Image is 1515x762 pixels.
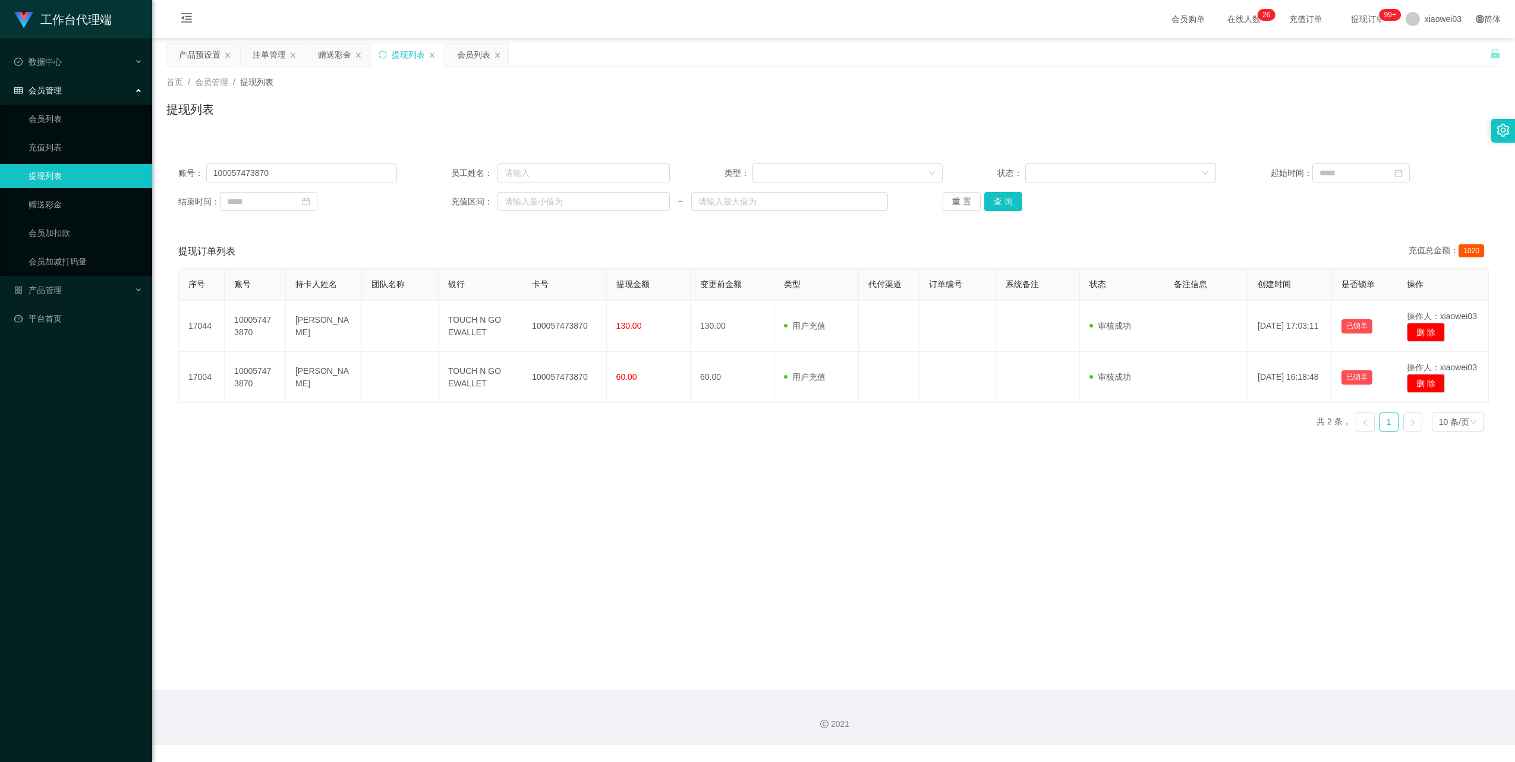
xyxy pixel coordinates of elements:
a: 提现列表 [29,164,143,188]
span: 提现订单 [1345,15,1390,23]
a: 会员加扣款 [29,221,143,245]
span: 操作人：xiaowei03 [1407,311,1477,321]
i: 图标: calendar [302,197,310,206]
i: 图标: table [14,86,23,95]
button: 重 置 [943,192,981,211]
td: TOUCH N GO EWALLET [439,301,522,352]
span: 1020 [1459,244,1484,257]
span: 用户充值 [784,372,826,382]
i: 图标: close [429,52,436,59]
span: 用户充值 [784,321,826,330]
input: 请输入 [497,163,670,182]
i: 图标: sync [379,51,387,59]
p: 6 [1267,9,1271,21]
input: 请输入最小值为 [497,192,670,211]
button: 已锁单 [1341,370,1372,385]
span: 类型： [725,167,752,180]
span: 提现金额 [616,279,650,289]
h1: 工作台代理端 [40,1,112,39]
i: 图标: close [289,52,297,59]
span: 创建时间 [1258,279,1291,289]
span: 账号 [234,279,251,289]
td: 60.00 [691,352,774,403]
span: 会员管理 [195,77,228,87]
i: 图标: unlock [1490,48,1501,59]
td: 17044 [179,301,225,352]
sup: 982 [1379,9,1401,21]
li: 共 2 条， [1316,413,1351,432]
img: logo.9652507e.png [14,12,33,29]
span: 账号： [178,167,206,180]
span: 类型 [784,279,801,289]
button: 删 除 [1407,323,1445,342]
i: 图标: down [1470,418,1477,427]
td: 100057473870 [225,301,286,352]
td: [DATE] 17:03:11 [1248,301,1332,352]
i: 图标: calendar [1394,169,1403,177]
span: 员工姓名： [451,167,497,180]
td: 100057473870 [522,301,606,352]
td: 100057473870 [522,352,606,403]
span: 充值订单 [1283,15,1328,23]
li: 上一页 [1356,413,1375,432]
span: 在线人数 [1221,15,1267,23]
a: 充值列表 [29,136,143,159]
span: 序号 [188,279,205,289]
i: 图标: left [1362,419,1369,426]
a: 赠送彩金 [29,193,143,216]
span: 提现订单列表 [178,244,235,259]
span: 会员管理 [14,86,62,95]
a: 工作台代理端 [14,14,112,24]
li: 下一页 [1403,413,1422,432]
i: 图标: down [1202,169,1209,178]
span: 数据中心 [14,57,62,67]
i: 图标: close [224,52,231,59]
span: 130.00 [616,321,642,330]
i: 图标: close [355,52,362,59]
td: 130.00 [691,301,774,352]
a: 会员加减打码量 [29,250,143,273]
span: 备注信息 [1174,279,1207,289]
div: 10 条/页 [1439,413,1469,431]
i: 图标: setting [1497,124,1510,137]
span: 提现列表 [240,77,273,87]
td: 100057473870 [225,352,286,403]
i: 图标: close [494,52,501,59]
a: 图标: dashboard平台首页 [14,307,143,330]
div: 提现列表 [392,43,425,66]
span: / [188,77,190,87]
span: 起始时间： [1271,167,1312,180]
i: 图标: copyright [820,720,829,728]
span: 系统备注 [1006,279,1039,289]
span: 状态 [1089,279,1106,289]
i: 图标: appstore-o [14,286,23,294]
p: 2 [1262,9,1267,21]
span: / [233,77,235,87]
button: 已锁单 [1341,319,1372,333]
div: 充值总金额： [1409,244,1489,259]
input: 请输入最大值为 [691,192,889,211]
i: 图标: global [1476,15,1484,23]
i: 图标: menu-fold [166,1,207,39]
div: 2021 [162,718,1505,730]
span: 变更前金额 [700,279,742,289]
span: 卡号 [532,279,549,289]
span: 产品管理 [14,285,62,295]
div: 注单管理 [253,43,286,66]
span: 持卡人姓名 [295,279,337,289]
div: 赠送彩金 [318,43,351,66]
span: 结束时间： [178,196,220,208]
li: 1 [1379,413,1399,432]
button: 查 询 [984,192,1022,211]
i: 图标: down [928,169,936,178]
span: 操作人：xiaowei03 [1407,363,1477,372]
span: 订单编号 [929,279,962,289]
i: 图标: check-circle-o [14,58,23,66]
span: 团队名称 [371,279,405,289]
span: 首页 [166,77,183,87]
td: TOUCH N GO EWALLET [439,352,522,403]
div: 会员列表 [457,43,490,66]
input: 请输入 [206,163,397,182]
sup: 26 [1258,9,1275,21]
a: 1 [1380,413,1398,431]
